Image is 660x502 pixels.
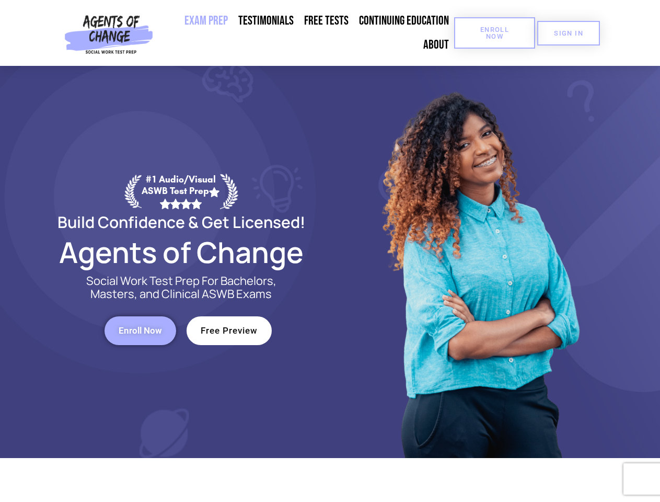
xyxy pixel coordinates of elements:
h2: Agents of Change [32,240,330,264]
a: About [418,33,454,57]
div: #1 Audio/Visual ASWB Test Prep [142,174,220,209]
a: Enroll Now [105,316,176,345]
span: Free Preview [201,326,258,335]
a: Enroll Now [454,17,535,49]
a: Testimonials [233,9,299,33]
nav: Menu [157,9,454,57]
a: SIGN IN [537,21,600,45]
img: Website Image 1 (1) [375,66,584,458]
span: Enroll Now [119,326,162,335]
p: Social Work Test Prep For Bachelors, Masters, and Clinical ASWB Exams [74,275,288,301]
a: Exam Prep [179,9,233,33]
a: Free Preview [187,316,272,345]
h2: Build Confidence & Get Licensed! [32,214,330,230]
a: Free Tests [299,9,354,33]
a: Continuing Education [354,9,454,33]
span: Enroll Now [471,26,518,40]
span: SIGN IN [554,30,583,37]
